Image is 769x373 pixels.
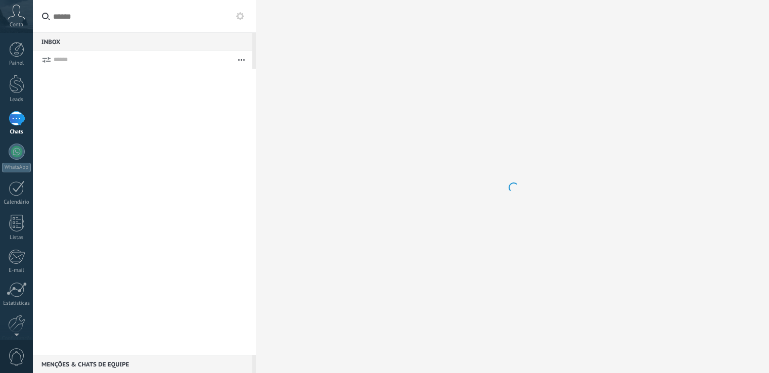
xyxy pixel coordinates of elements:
[2,60,31,67] div: Painel
[2,163,31,172] div: WhatsApp
[10,22,23,28] span: Conta
[2,300,31,307] div: Estatísticas
[2,267,31,274] div: E-mail
[33,355,252,373] div: Menções & Chats de equipe
[33,32,252,51] div: Inbox
[2,129,31,135] div: Chats
[2,199,31,206] div: Calendário
[231,51,252,69] button: Mais
[2,235,31,241] div: Listas
[2,97,31,103] div: Leads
